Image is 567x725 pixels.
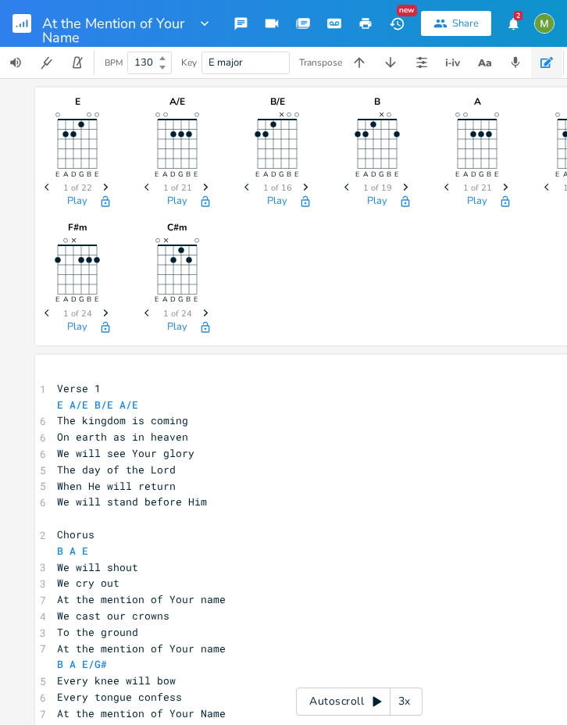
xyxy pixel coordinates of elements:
[57,706,226,720] span: At the mention of Your Name
[181,58,197,67] div: Key
[57,690,182,704] span: Every tongue confess
[355,170,359,179] text: E
[163,295,169,305] text: A
[363,184,392,192] span: 1 of 19
[387,170,391,179] text: B
[87,170,91,179] text: B
[57,625,138,639] span: To the ground
[63,170,69,179] text: A
[155,170,159,179] text: E
[179,170,184,179] text: G
[263,170,269,179] text: A
[94,398,113,412] span: B/E
[71,170,77,179] text: D
[421,11,491,36] button: Share
[338,97,416,106] div: B
[63,184,92,192] span: 1 of 22
[379,108,384,120] text: ×
[42,16,191,30] span: At the Mention of Your Name
[255,170,259,179] text: E
[279,108,284,120] text: ×
[79,295,84,305] text: G
[463,170,469,179] text: A
[381,9,412,37] button: New
[57,592,226,606] span: At the mention of Your name
[394,170,398,179] text: E
[38,97,116,106] div: E
[57,576,119,590] span: We cry out
[194,170,198,179] text: E
[57,495,207,509] span: We will stand before Him
[70,657,76,671] span: A
[452,16,479,30] div: Share
[119,398,138,412] span: A/E
[163,184,192,192] span: 1 of 21
[70,544,76,558] span: A
[71,234,77,246] text: ×
[57,413,188,427] span: The kingdom is coming
[57,398,63,412] span: E
[271,170,276,179] text: D
[105,59,123,67] div: BPM
[479,170,484,179] text: G
[71,295,77,305] text: D
[163,309,192,318] span: 1 of 24
[397,5,417,16] div: New
[163,170,169,179] text: A
[67,195,87,209] button: Play
[57,609,169,623] span: We cast our crowns
[294,170,298,179] text: E
[57,527,94,541] span: Chorus
[463,184,492,192] span: 1 of 21
[263,184,292,192] span: 1 of 16
[79,170,84,179] text: G
[171,170,177,179] text: D
[82,544,88,558] span: E
[171,295,177,305] text: D
[187,170,191,179] text: B
[70,398,88,412] span: A/E
[57,673,176,687] span: Every knee will bow
[363,170,369,179] text: A
[57,479,176,493] span: When He will return
[63,309,92,318] span: 1 of 24
[299,58,342,67] div: Transpose
[57,560,138,574] span: We will shout
[494,170,498,179] text: E
[82,657,107,671] span: E/G#
[187,295,191,305] text: B
[267,195,287,209] button: Play
[55,295,59,305] text: E
[57,462,176,477] span: The day of the Lord
[138,97,216,106] div: A/E
[438,97,516,106] div: A
[55,170,59,179] text: E
[57,544,63,558] span: B
[167,195,187,209] button: Play
[238,97,316,106] div: B/E
[163,234,169,246] text: ×
[367,195,387,209] button: Play
[194,295,198,305] text: E
[138,223,216,232] div: C#m
[57,430,188,444] span: On earth as in heaven
[155,295,159,305] text: E
[379,170,384,179] text: G
[94,295,98,305] text: E
[67,321,87,334] button: Play
[179,295,184,305] text: G
[497,9,529,37] button: 2
[94,170,98,179] text: E
[514,11,522,20] div: 2
[371,170,376,179] text: D
[87,295,91,305] text: B
[57,446,194,460] span: We will see Your glory
[487,170,491,179] text: B
[534,13,555,34] img: Mik Sivak
[57,657,63,671] span: B
[296,687,423,716] div: Autoscroll
[209,55,243,70] span: E major
[38,223,116,232] div: F#m
[279,170,284,179] text: G
[455,170,459,179] text: E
